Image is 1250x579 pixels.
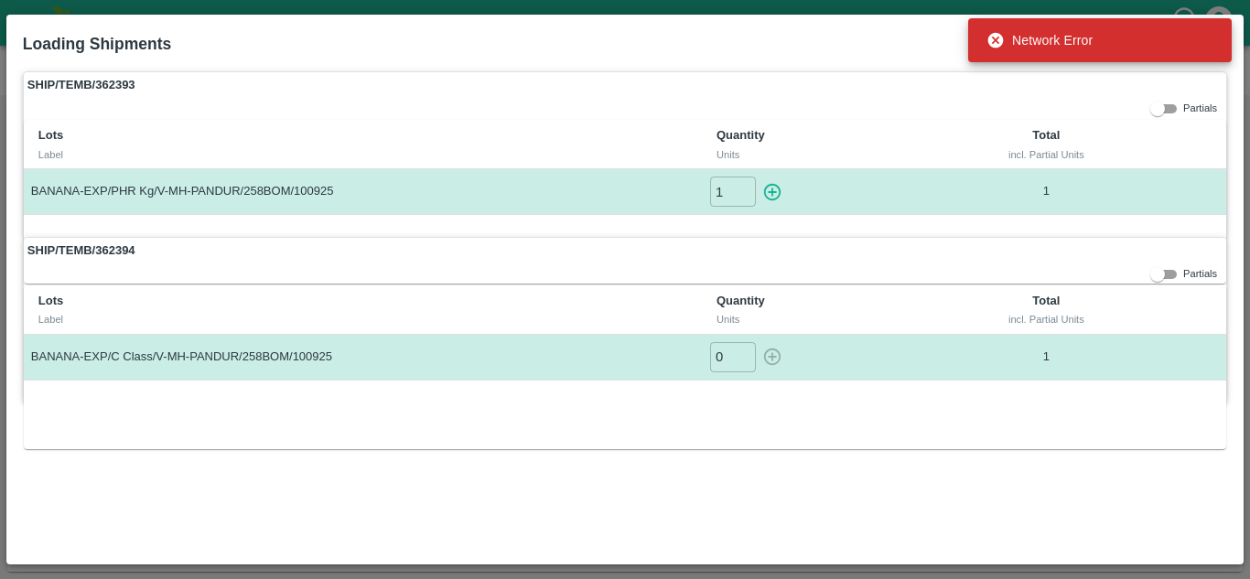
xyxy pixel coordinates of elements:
div: Partials [1147,98,1217,120]
div: Units [717,146,926,163]
strong: SHIP/TEMB/362394 [27,241,135,260]
div: Partials [1147,263,1217,285]
b: Total [1032,294,1060,307]
b: Quantity [717,294,765,307]
input: 0 [710,342,756,372]
td: BANANA-EXP/PHR Kg/V-MH-PANDUR/258BOM/100925 [24,169,702,215]
b: Total [1032,128,1060,142]
div: incl. Partial Units [955,146,1137,163]
div: Units [717,311,926,327]
b: Lots [38,294,63,307]
p: 1 [948,348,1144,366]
div: Label [38,311,687,327]
td: BANANA-EXP/C Class/V-MH-PANDUR/258BOM/100925 [24,334,702,380]
strong: SHIP/TEMB/362393 [27,76,135,94]
div: incl. Partial Units [955,311,1137,327]
div: Network Error [986,24,1093,57]
p: 1 [948,183,1144,200]
b: Lots [38,128,63,142]
b: Quantity [717,128,765,142]
input: 0 [710,177,756,207]
b: Loading Shipments [23,35,171,53]
div: Label [38,146,687,163]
